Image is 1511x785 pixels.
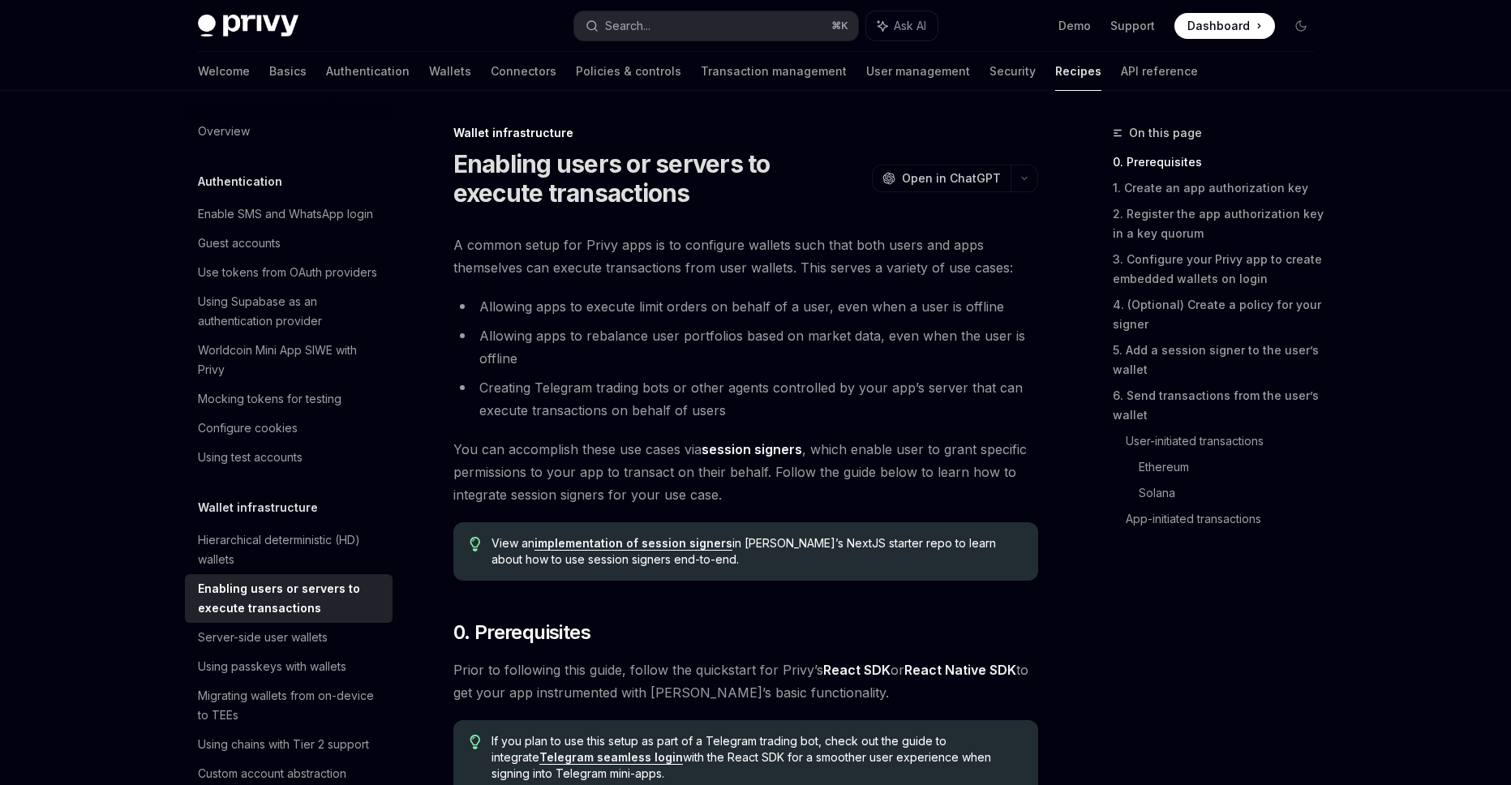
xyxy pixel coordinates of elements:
span: Dashboard [1187,18,1250,34]
a: User management [866,52,970,91]
div: Using Supabase as an authentication provider [198,292,383,331]
div: Wallet infrastructure [453,125,1038,141]
svg: Tip [470,537,481,551]
div: Search... [605,16,650,36]
div: Overview [198,122,250,141]
span: If you plan to use this setup as part of a Telegram trading bot, check out the guide to integrate... [492,733,1021,782]
a: Transaction management [701,52,847,91]
div: Use tokens from OAuth providers [198,263,377,282]
a: Ethereum [1139,454,1327,480]
span: You can accomplish these use cases via , which enable user to grant specific permissions to your ... [453,438,1038,506]
a: Connectors [491,52,556,91]
a: 4. (Optional) Create a policy for your signer [1113,292,1327,337]
a: Mocking tokens for testing [185,384,393,414]
a: Guest accounts [185,229,393,258]
div: Using passkeys with wallets [198,657,346,676]
a: Using test accounts [185,443,393,472]
a: App-initiated transactions [1126,506,1327,532]
span: On this page [1129,123,1202,143]
a: Migrating wallets from on-device to TEEs [185,681,393,730]
a: Dashboard [1174,13,1275,39]
a: Telegram seamless login [539,750,683,765]
a: Enable SMS and WhatsApp login [185,199,393,229]
a: Use tokens from OAuth providers [185,258,393,287]
div: Mocking tokens for testing [198,389,341,409]
span: Ask AI [894,18,926,34]
a: Server-side user wallets [185,623,393,652]
a: User-initiated transactions [1126,428,1327,454]
div: Server-side user wallets [198,628,328,647]
a: Wallets [429,52,471,91]
a: Security [989,52,1036,91]
a: Overview [185,117,393,146]
a: Basics [269,52,307,91]
div: Configure cookies [198,418,298,438]
a: React Native SDK [904,662,1016,679]
img: dark logo [198,15,298,37]
span: Prior to following this guide, follow the quickstart for Privy’s or to get your app instrumented ... [453,658,1038,704]
a: API reference [1121,52,1198,91]
a: Worldcoin Mini App SIWE with Privy [185,336,393,384]
span: View an in [PERSON_NAME]’s NextJS starter repo to learn about how to use session signers end-to-end. [492,535,1021,568]
div: Migrating wallets from on-device to TEEs [198,686,383,725]
span: ⌘ K [831,19,848,32]
a: Solana [1139,480,1327,506]
span: 0. Prerequisites [453,620,590,646]
li: Creating Telegram trading bots or other agents controlled by your app’s server that can execute t... [453,376,1038,422]
a: Using passkeys with wallets [185,652,393,681]
h1: Enabling users or servers to execute transactions [453,149,865,208]
a: Using Supabase as an authentication provider [185,287,393,336]
div: Guest accounts [198,234,281,253]
a: Recipes [1055,52,1101,91]
a: Configure cookies [185,414,393,443]
button: Toggle dark mode [1288,13,1314,39]
a: React SDK [823,662,891,679]
div: Worldcoin Mini App SIWE with Privy [198,341,383,380]
a: 2. Register the app authorization key in a key quorum [1113,201,1327,247]
svg: Tip [470,735,481,749]
a: Support [1110,18,1155,34]
a: Policies & controls [576,52,681,91]
a: Welcome [198,52,250,91]
li: Allowing apps to execute limit orders on behalf of a user, even when a user is offline [453,295,1038,318]
a: Hierarchical deterministic (HD) wallets [185,525,393,574]
div: Enable SMS and WhatsApp login [198,204,373,224]
a: Authentication [326,52,410,91]
a: 6. Send transactions from the user’s wallet [1113,383,1327,428]
div: Using chains with Tier 2 support [198,735,369,754]
div: Hierarchical deterministic (HD) wallets [198,530,383,569]
span: Open in ChatGPT [902,170,1001,187]
a: Demo [1058,18,1091,34]
a: 5. Add a session signer to the user’s wallet [1113,337,1327,383]
a: 0. Prerequisites [1113,149,1327,175]
h5: Authentication [198,172,282,191]
a: 3. Configure your Privy app to create embedded wallets on login [1113,247,1327,292]
button: Search...⌘K [574,11,858,41]
div: Using test accounts [198,448,303,467]
a: session signers [702,441,802,458]
a: Using chains with Tier 2 support [185,730,393,759]
button: Ask AI [866,11,938,41]
li: Allowing apps to rebalance user portfolios based on market data, even when the user is offline [453,324,1038,370]
div: Enabling users or servers to execute transactions [198,579,383,618]
h5: Wallet infrastructure [198,498,318,517]
a: 1. Create an app authorization key [1113,175,1327,201]
a: Enabling users or servers to execute transactions [185,574,393,623]
span: A common setup for Privy apps is to configure wallets such that both users and apps themselves ca... [453,234,1038,279]
a: implementation of session signers [534,536,732,551]
button: Open in ChatGPT [872,165,1011,192]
